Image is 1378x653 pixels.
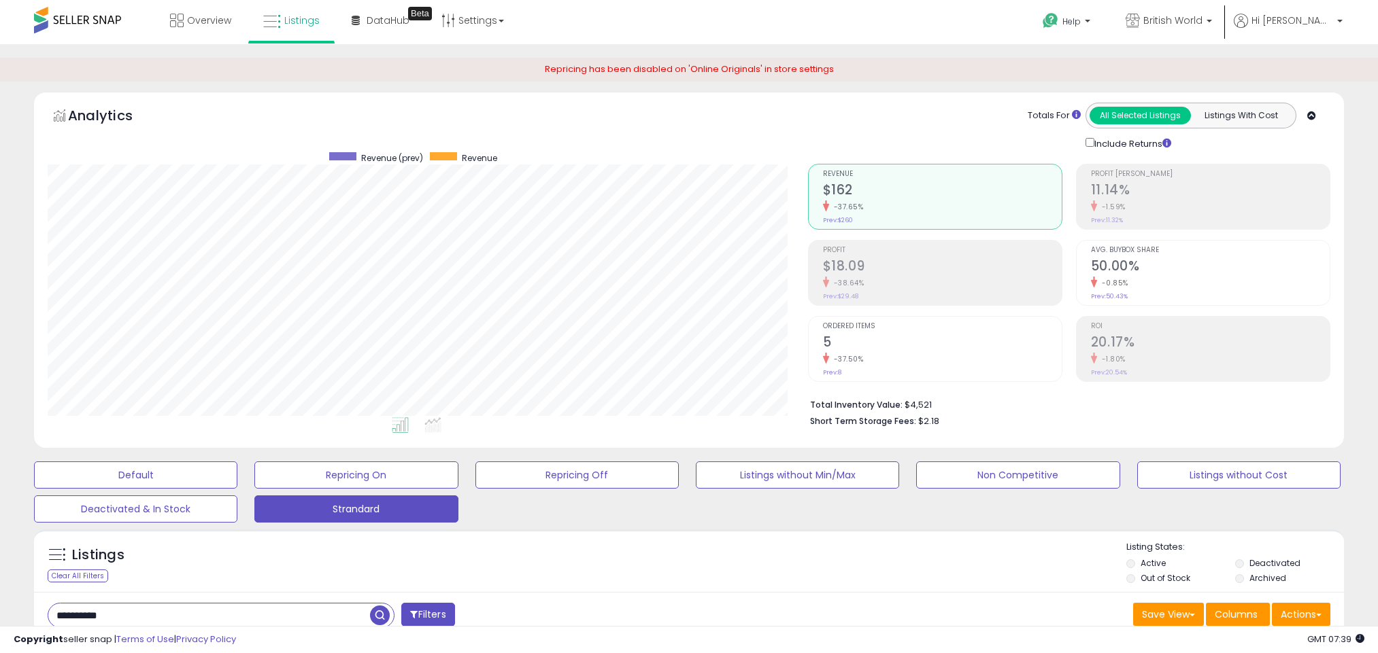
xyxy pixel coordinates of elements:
h2: 11.14% [1091,182,1330,200]
span: DataHub [367,14,409,27]
span: British World [1143,14,1203,27]
span: Columns [1215,607,1258,621]
small: -37.65% [829,202,864,212]
h5: Analytics [68,106,159,128]
button: Listings without Min/Max [696,461,899,489]
span: 2025-09-8 07:39 GMT [1307,633,1364,646]
small: Prev: 20.54% [1091,368,1127,376]
div: Clear All Filters [48,569,108,582]
h2: 20.17% [1091,334,1330,353]
div: seller snap | | [14,633,236,646]
div: Include Returns [1075,135,1188,151]
button: Listings With Cost [1190,107,1292,124]
span: Ordered Items [823,323,1062,330]
span: Revenue [462,152,497,164]
h2: $162 [823,182,1062,200]
span: Hi [PERSON_NAME] [1251,14,1333,27]
a: Hi [PERSON_NAME] [1234,14,1343,44]
div: Tooltip anchor [408,7,432,20]
span: Help [1062,16,1081,27]
i: Get Help [1042,12,1059,29]
h2: 5 [823,334,1062,353]
button: Default [34,461,237,489]
span: Overview [187,14,231,27]
b: Short Term Storage Fees: [810,415,916,427]
small: Prev: 8 [823,368,841,376]
small: -1.59% [1097,202,1126,212]
button: Repricing Off [475,461,679,489]
span: $2.18 [918,414,939,427]
small: Prev: 50.43% [1091,292,1128,300]
h2: $18.09 [823,258,1062,277]
label: Active [1141,557,1166,569]
button: Filters [401,603,454,626]
button: Listings without Cost [1137,461,1341,489]
span: Profit [PERSON_NAME] [1091,171,1330,178]
small: -38.64% [829,278,864,288]
label: Out of Stock [1141,572,1190,584]
a: Terms of Use [116,633,174,646]
button: Columns [1206,603,1270,626]
small: Prev: $29.48 [823,292,858,300]
button: Actions [1272,603,1330,626]
button: Deactivated & In Stock [34,495,237,523]
button: All Selected Listings [1090,107,1191,124]
small: Prev: 11.32% [1091,216,1123,224]
span: Revenue (prev) [361,152,423,164]
button: Non Competitive [916,461,1120,489]
a: Help [1032,2,1104,44]
a: Privacy Policy [176,633,236,646]
label: Deactivated [1249,557,1300,569]
button: Save View [1133,603,1204,626]
span: Repricing has been disabled on 'Online Originals' in store settings [545,63,834,75]
small: Prev: $260 [823,216,853,224]
div: Totals For [1028,109,1081,122]
h2: 50.00% [1091,258,1330,277]
strong: Copyright [14,633,63,646]
label: Archived [1249,572,1286,584]
span: Listings [284,14,320,27]
h5: Listings [72,546,124,565]
button: Strandard [254,495,458,523]
li: $4,521 [810,395,1320,412]
span: Revenue [823,171,1062,178]
small: -1.80% [1097,354,1126,364]
span: ROI [1091,323,1330,330]
span: Avg. Buybox Share [1091,247,1330,254]
button: Repricing On [254,461,458,489]
p: Listing States: [1126,541,1344,554]
b: Total Inventory Value: [810,399,903,410]
small: -0.85% [1097,278,1128,288]
small: -37.50% [829,354,864,364]
span: Profit [823,247,1062,254]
